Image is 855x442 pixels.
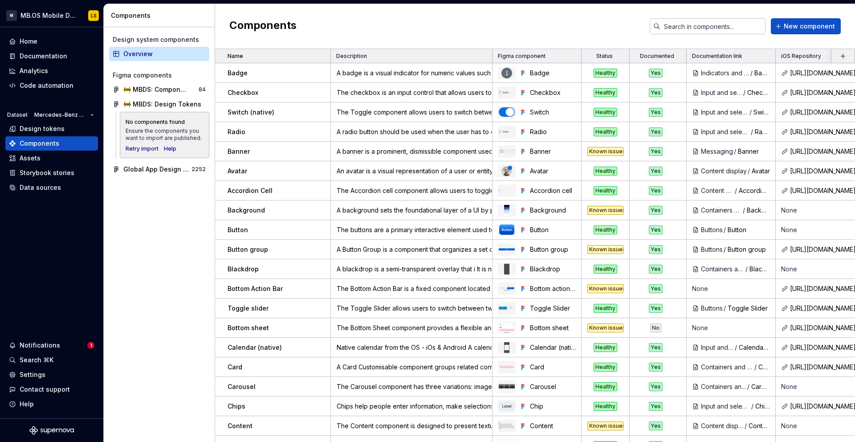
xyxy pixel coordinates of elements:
p: Blackdrop [228,265,259,274]
p: Description [336,53,367,60]
a: Analytics [5,64,98,78]
img: Calendar (native) [504,342,509,353]
div: Accordion cell [530,186,576,195]
div: Data sources [20,183,61,192]
a: Home [5,34,98,49]
a: Global App Design System 1.12252 [109,162,209,176]
div: Yes [649,108,663,117]
button: Notifications1 [5,338,98,352]
div: 🚧 MBDS: Design Tokens [123,100,201,109]
div: Button [530,225,576,234]
a: Code automation [5,78,98,93]
button: New component [771,18,841,34]
a: Help [164,145,176,152]
div: Chips [755,402,770,411]
div: Global App Design System 1.1 [123,165,190,174]
p: Chips [228,402,245,411]
div: The Carousel component has three variations: image-only cards, image cards with a container below... [331,382,492,391]
div: Calendar (Native) [739,343,770,352]
div: Help [20,400,34,409]
div: Healthy [594,127,617,136]
div: The checkbox is an input control that allows users to select one or more options from a list of c... [331,88,492,97]
div: Design system components [113,35,206,44]
div: Containers and layout [701,265,745,274]
div: Contact support [20,385,70,394]
div: Input and selection [701,343,734,352]
div: Healthy [594,88,617,97]
div: Yes [649,402,663,411]
div: Healthy [594,186,617,195]
a: Settings [5,368,98,382]
a: 🚧 MBDS: Components84 [109,82,209,97]
button: Contact support [5,382,98,397]
img: Avatar [501,166,512,176]
div: Checkbox [530,88,576,97]
div: Yes [649,186,663,195]
div: The buttons are a primary interactive element used to trigger actions within the screen. It is ty... [331,225,492,234]
div: Content [749,422,770,430]
div: An avatar is a visual representation of a user or entity. It is used to represent the user accoun... [331,167,492,176]
input: Search in components... [660,18,765,34]
div: Switch [753,108,770,117]
a: Data sources [5,180,98,195]
div: / [733,147,738,156]
div: Known issues [587,147,623,156]
img: Chip [499,402,515,410]
div: Healthy [594,304,617,313]
img: Bottom action bar [499,286,515,291]
div: / [742,88,747,97]
button: Help [5,397,98,411]
div: Indicators and status [701,69,749,78]
div: Background [747,206,770,215]
div: Healthy [594,69,617,78]
div: Carousel [751,382,770,391]
div: / [750,127,755,136]
img: Switch [499,107,515,117]
img: Checkbox [499,91,515,94]
p: Carousel [228,382,256,391]
div: Background [530,206,576,215]
div: Chip [530,402,576,411]
img: Accordion cell [499,190,515,191]
div: The Bottom Action Bar is a fixed component located at the bottom of the screen, designed to provi... [331,284,492,293]
div: Yes [649,265,663,274]
div: Button group [728,245,770,254]
p: Status [596,53,613,60]
span: New component [784,22,835,31]
div: Retry import [126,145,159,152]
div: Input and selection [701,108,749,117]
img: Blackdrop [504,264,509,274]
div: 2252 [191,166,206,173]
div: Content display [701,167,747,176]
h2: Components [229,18,297,34]
div: Checkbox [747,88,770,97]
div: 🚧 MBDS: Components [123,85,190,94]
div: Healthy [594,363,617,372]
img: Button [499,225,514,235]
p: Button [228,225,248,234]
p: Switch (native) [228,108,274,117]
div: Known issues [587,245,623,254]
div: / [744,422,749,430]
img: Badge [501,68,512,78]
div: Avatar [530,167,576,176]
button: Mercedes-Benz 2.0 [30,109,98,121]
div: Buttons [701,245,723,254]
div: A background sets the foundational layer of a UI by providing a visual backdrop that enhances rea... [331,206,492,215]
div: No components found [126,119,185,126]
a: Documentation [5,49,98,63]
div: Badge [754,69,770,78]
div: Switch [530,108,576,117]
div: Yes [649,88,663,97]
div: Banner [738,147,770,156]
img: Bottom sheet [499,323,515,333]
div: Healthy [594,167,617,176]
div: Yes [649,245,663,254]
div: Yes [649,382,663,391]
div: Healthy [594,402,617,411]
div: Figma components [113,71,206,80]
div: / [734,343,739,352]
div: Yes [649,284,663,293]
div: Yes [649,363,663,372]
div: Healthy [594,225,617,234]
